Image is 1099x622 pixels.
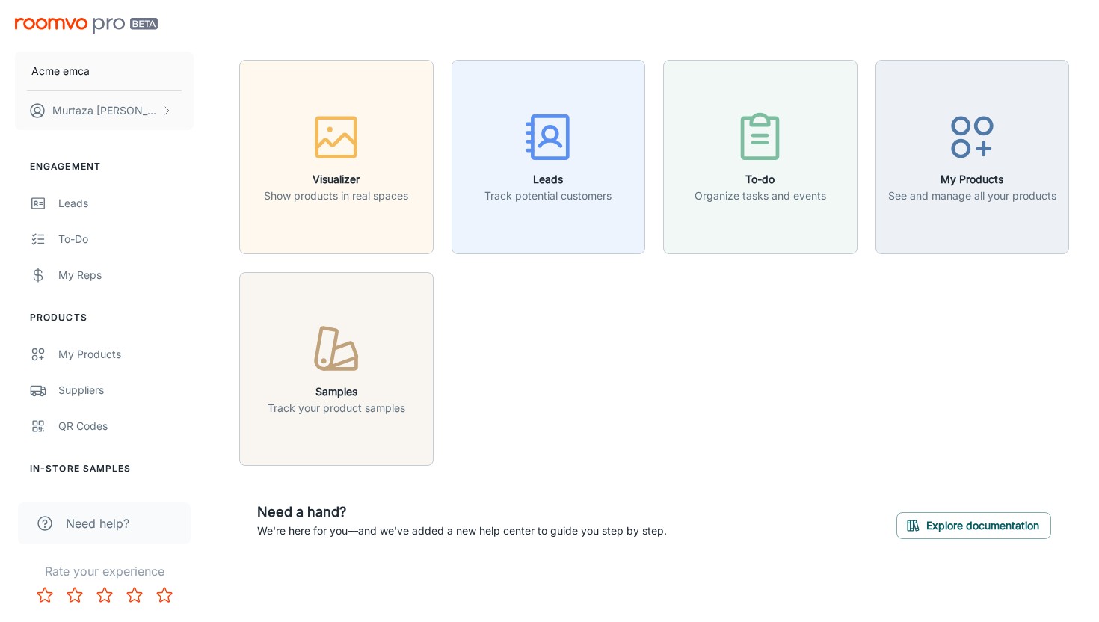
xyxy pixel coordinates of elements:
[58,346,194,363] div: My Products
[257,523,667,539] p: We're here for you—and we've added a new help center to guide you step by step.
[90,580,120,610] button: Rate 3 star
[268,384,405,400] h6: Samples
[15,91,194,130] button: Murtaza [PERSON_NAME]
[663,60,858,254] button: To-doOrganize tasks and events
[30,580,60,610] button: Rate 1 star
[239,272,434,466] button: SamplesTrack your product samples
[58,382,194,398] div: Suppliers
[695,171,826,188] h6: To-do
[15,52,194,90] button: Acme emca
[239,60,434,254] button: VisualizerShow products in real spaces
[875,60,1070,254] button: My ProductsSee and manage all your products
[888,171,1056,188] h6: My Products
[896,512,1051,539] button: Explore documentation
[120,580,150,610] button: Rate 4 star
[663,148,858,163] a: To-doOrganize tasks and events
[58,418,194,434] div: QR Codes
[452,60,646,254] button: LeadsTrack potential customers
[484,171,612,188] h6: Leads
[264,188,408,204] p: Show products in real spaces
[12,562,197,580] p: Rate your experience
[58,231,194,247] div: To-do
[58,267,194,283] div: My Reps
[268,400,405,416] p: Track your product samples
[60,580,90,610] button: Rate 2 star
[695,188,826,204] p: Organize tasks and events
[31,63,90,79] p: Acme emca
[875,148,1070,163] a: My ProductsSee and manage all your products
[239,360,434,375] a: SamplesTrack your product samples
[452,148,646,163] a: LeadsTrack potential customers
[52,102,158,119] p: Murtaza [PERSON_NAME]
[66,514,129,532] span: Need help?
[58,195,194,212] div: Leads
[150,580,179,610] button: Rate 5 star
[888,188,1056,204] p: See and manage all your products
[257,502,667,523] h6: Need a hand?
[484,188,612,204] p: Track potential customers
[15,18,158,34] img: Roomvo PRO Beta
[896,517,1051,532] a: Explore documentation
[264,171,408,188] h6: Visualizer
